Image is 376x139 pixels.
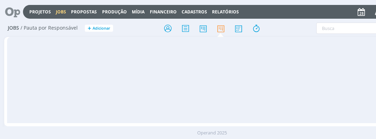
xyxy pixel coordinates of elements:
[29,9,51,15] a: Projetos
[212,9,239,15] a: Relatórios
[88,25,91,32] span: +
[69,9,99,15] button: Propostas
[182,9,207,15] span: Cadastros
[210,9,241,15] button: Relatórios
[54,9,68,15] button: Jobs
[27,9,53,15] button: Projetos
[180,9,209,15] button: Cadastros
[8,25,19,31] span: Jobs
[20,25,78,31] span: / Pauta por Responsável
[71,9,97,15] span: Propostas
[85,25,113,32] button: +Adicionar
[132,9,145,15] a: Mídia
[93,26,110,31] span: Adicionar
[102,9,127,15] a: Produção
[130,9,147,15] button: Mídia
[148,9,179,15] button: Financeiro
[150,9,177,15] a: Financeiro
[56,9,66,15] a: Jobs
[100,9,129,15] button: Produção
